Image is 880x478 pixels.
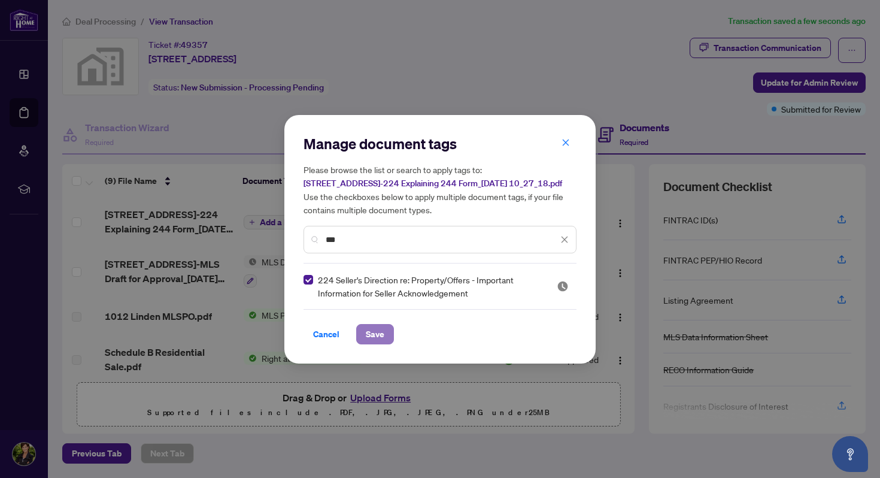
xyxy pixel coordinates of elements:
button: Cancel [304,324,349,344]
span: Cancel [313,325,339,344]
h5: Please browse the list or search to apply tags to: Use the checkboxes below to apply multiple doc... [304,163,576,216]
img: status [557,280,569,292]
button: Open asap [832,436,868,472]
h2: Manage document tags [304,134,576,153]
button: Save [356,324,394,344]
span: 224 Seller's Direction re: Property/Offers - Important Information for Seller Acknowledgement [318,273,542,299]
span: close [560,235,569,244]
span: Pending Review [557,280,569,292]
span: Save [366,325,384,344]
span: [STREET_ADDRESS]-224 Explaining 244 Form_[DATE] 10_27_18.pdf [304,178,562,189]
span: close [562,138,570,147]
